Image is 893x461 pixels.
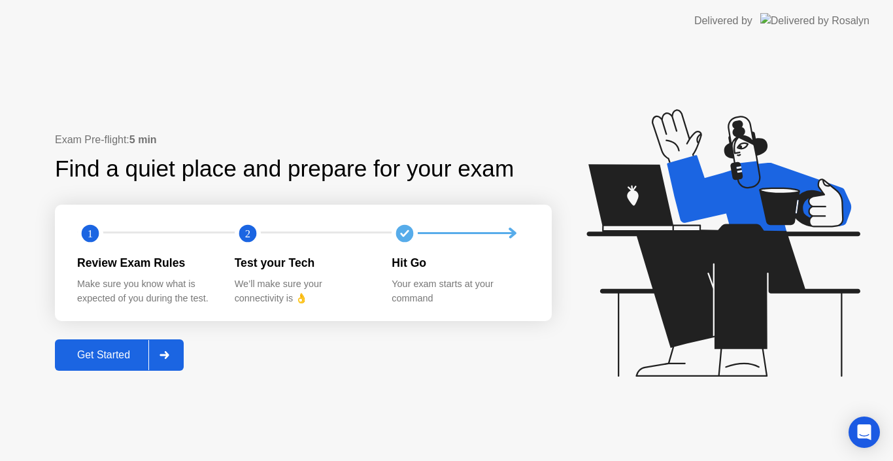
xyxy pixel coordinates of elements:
[760,13,869,28] img: Delivered by Rosalyn
[55,152,516,186] div: Find a quiet place and prepare for your exam
[392,254,528,271] div: Hit Go
[235,277,371,305] div: We’ll make sure your connectivity is 👌
[55,339,184,371] button: Get Started
[392,277,528,305] div: Your exam starts at your command
[694,13,752,29] div: Delivered by
[55,132,552,148] div: Exam Pre-flight:
[849,417,880,448] div: Open Intercom Messenger
[129,134,157,145] b: 5 min
[88,227,93,239] text: 1
[77,277,214,305] div: Make sure you know what is expected of you during the test.
[245,227,250,239] text: 2
[235,254,371,271] div: Test your Tech
[59,349,148,361] div: Get Started
[77,254,214,271] div: Review Exam Rules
